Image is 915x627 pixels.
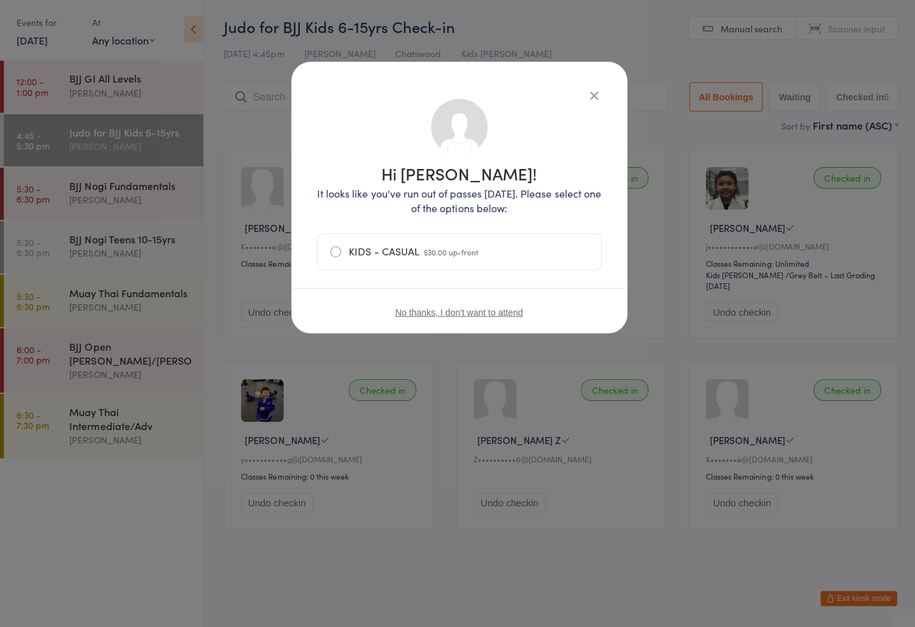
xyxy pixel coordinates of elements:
label: KIDS - CASUAL [329,235,586,271]
h1: Hi [PERSON_NAME]! [316,166,600,183]
span: $30.00 up-front [423,248,477,259]
p: It looks like you've run out of passes [DATE]. Please select one of the options below: [316,187,600,217]
img: no_photo.png [428,99,487,158]
button: No thanks, I don't want to attend [394,308,521,318]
